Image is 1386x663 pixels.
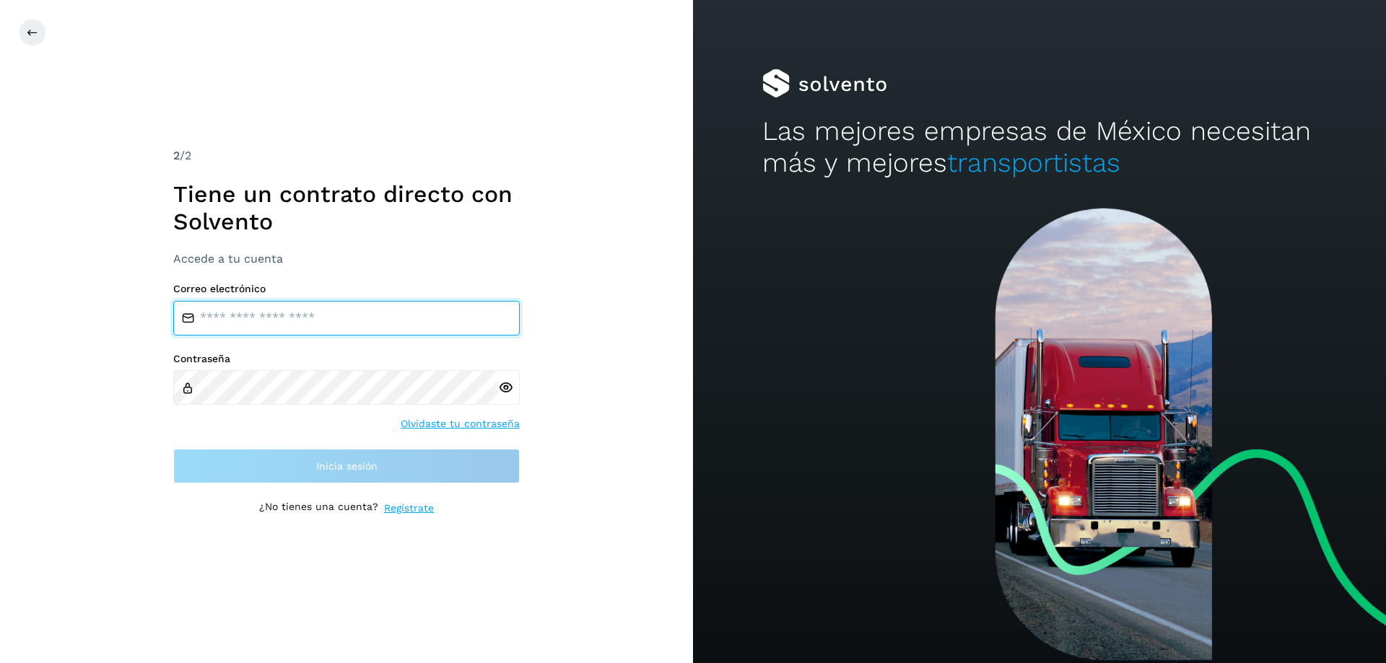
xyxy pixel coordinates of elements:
a: Regístrate [384,501,434,516]
span: Inicia sesión [316,461,378,471]
h3: Accede a tu cuenta [173,252,520,265]
label: Contraseña [173,353,520,365]
div: /2 [173,147,520,164]
span: 2 [173,149,180,162]
label: Correo electrónico [173,283,520,295]
span: transportistas [947,147,1120,178]
p: ¿No tienes una cuenta? [259,501,378,516]
h1: Tiene un contrato directo con Solvento [173,180,520,236]
h2: Las mejores empresas de México necesitan más y mejores [762,115,1317,180]
a: Olvidaste tu contraseña [401,416,520,431]
button: Inicia sesión [173,449,520,483]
